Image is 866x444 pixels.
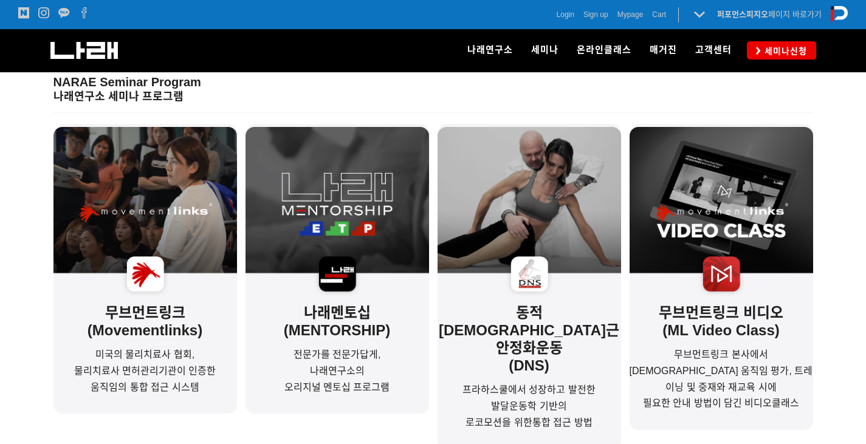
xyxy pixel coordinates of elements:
a: 무브먼트링크(Movementlinks)미국의 물리치료사 협회,물리치료사 면허관리기관이 인증한움직임의 통합 접근 시스템 [53,124,237,414]
span: 나래연구소 [467,44,513,55]
strong: 퍼포먼스피지오 [717,10,768,19]
span: 무브먼트링크 본사에서 [DEMOGRAPHIC_DATA] 움직임 평가, 트레이닝 및 중재와 재교육 시에 [630,349,813,392]
span: 고객센터 [695,44,732,55]
a: 온라인클래스 [568,29,641,72]
span: 나래연구소의 [310,366,365,376]
img: e944758f873af.png [246,127,429,301]
a: 나래멘토십(MENTORSHIP)전문가를 전문가답게,나래연구소의오리지널 멘토십 프로그램 [246,124,429,414]
strong: 무브먼트링크 비디오 [659,304,783,321]
strong: 나래멘토십 [304,304,371,321]
strong: (MENTORSHIP) [284,322,391,338]
span: 통합 접근 방법 [532,417,593,428]
a: 매거진 [641,29,686,72]
strong: (ML Video Class) [662,322,780,338]
img: bff2e352a9079.png [438,127,621,301]
a: Cart [652,9,666,21]
a: 무브먼트링크 비디오(ML Video Class)무브먼트링크 본사에서 [DEMOGRAPHIC_DATA] 움직임 평가, 트레이닝 및 중재와 재교육 시에필요한 안내 방법이 담긴 비... [630,124,813,430]
span: 매거진 [650,44,677,55]
strong: (DNS) [509,357,549,374]
strong: 동적[DEMOGRAPHIC_DATA]근안정화운동 [439,304,619,356]
a: 고객센터 [686,29,741,72]
img: d333e79d8cd9f.png [630,127,813,301]
strong: 무브먼트링크(Movementlinks) [53,127,237,338]
span: 움직임의 통합 접근 시스템 [91,382,199,392]
span: 필요한 안내 방법이 담긴 비디오클래스 [643,398,800,408]
a: Sign up [583,9,608,21]
span: 온라인클래스 [577,44,631,55]
span: 로코모션을 위한 [466,417,532,428]
span: 발달운동학 기반의 [491,401,566,411]
a: Mypage [617,9,644,21]
span: 미국의 물리치료사 협회, [95,349,194,360]
span: 세미나 [531,44,558,55]
span: 오리지널 멘토십 프로그램 [284,382,390,392]
span: 전문가를 전문가답게, [294,349,381,360]
span: 물리치료사 면허관리기관이 인증한 [74,366,216,376]
a: 세미나 [522,29,568,72]
span: NARAE Seminar Program [53,75,201,89]
span: 세미나신청 [761,45,807,57]
span: 프라하스쿨에서 성장하고 발전한 [462,384,596,395]
a: 나래연구소 [458,29,522,72]
a: 세미나신청 [747,41,816,59]
a: Login [557,9,574,21]
img: a8d7dee9ab449.png [53,127,237,301]
a: 퍼포먼스피지오페이지 바로가기 [717,10,822,19]
strong: 나래연구소 세미나 프로그램 [53,91,184,103]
